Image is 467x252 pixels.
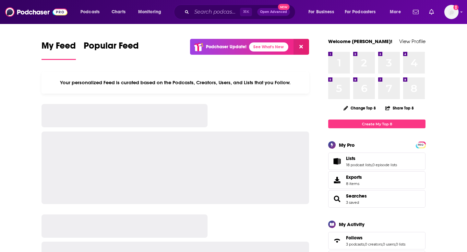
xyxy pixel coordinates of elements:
[330,157,343,166] a: Lists
[365,242,382,246] a: 0 creators
[346,235,405,241] a: Follows
[410,6,421,17] a: Show notifications dropdown
[328,190,425,208] span: Searches
[346,235,363,241] span: Follows
[346,181,362,186] span: 8 items
[346,155,355,161] span: Lists
[308,7,334,17] span: For Business
[346,174,362,180] span: Exports
[346,155,397,161] a: Lists
[364,242,365,246] span: ,
[395,242,396,246] span: ,
[42,72,309,94] div: Your personalized Feed is curated based on the Podcasts, Creators, Users, and Lists that you Follow.
[206,44,246,50] p: Podchaser Update!
[84,40,139,60] a: Popular Feed
[396,242,405,246] a: 0 lists
[107,7,129,17] a: Charts
[192,7,240,17] input: Search podcasts, credits, & more...
[444,5,459,19] img: User Profile
[180,5,302,19] div: Search podcasts, credits, & more...
[138,7,161,17] span: Monitoring
[80,7,100,17] span: Podcasts
[385,102,414,114] button: Share Top 8
[382,242,383,246] span: ,
[134,7,170,17] button: open menu
[453,5,459,10] svg: Add a profile image
[346,163,372,167] a: 18 podcast lists
[260,10,287,14] span: Open Advanced
[257,8,290,16] button: Open AdvancedNew
[346,193,367,199] a: Searches
[240,8,252,16] span: ⌘ K
[330,194,343,203] a: Searches
[444,5,459,19] button: Show profile menu
[304,7,342,17] button: open menu
[390,7,401,17] span: More
[278,4,290,10] span: New
[385,7,409,17] button: open menu
[346,242,364,246] a: 3 podcasts
[328,153,425,170] span: Lists
[372,163,372,167] span: ,
[372,163,397,167] a: 0 episode lists
[5,6,67,18] img: Podchaser - Follow, Share and Rate Podcasts
[328,120,425,128] a: Create My Top 8
[42,40,76,60] a: My Feed
[76,7,108,17] button: open menu
[341,7,385,17] button: open menu
[330,176,343,185] span: Exports
[339,142,355,148] div: My Pro
[417,142,425,147] a: PRO
[112,7,126,17] span: Charts
[330,236,343,245] a: Follows
[339,221,365,227] div: My Activity
[328,171,425,189] a: Exports
[383,242,395,246] a: 0 users
[340,104,380,112] button: Change Top 8
[42,40,76,55] span: My Feed
[249,42,288,52] a: See What's New
[328,38,392,44] a: Welcome [PERSON_NAME]!
[345,7,376,17] span: For Podcasters
[444,5,459,19] span: Logged in as megcassidy
[328,232,425,249] span: Follows
[417,143,425,147] span: PRO
[84,40,139,55] span: Popular Feed
[426,6,437,17] a: Show notifications dropdown
[346,200,359,205] a: 3 saved
[399,38,425,44] a: View Profile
